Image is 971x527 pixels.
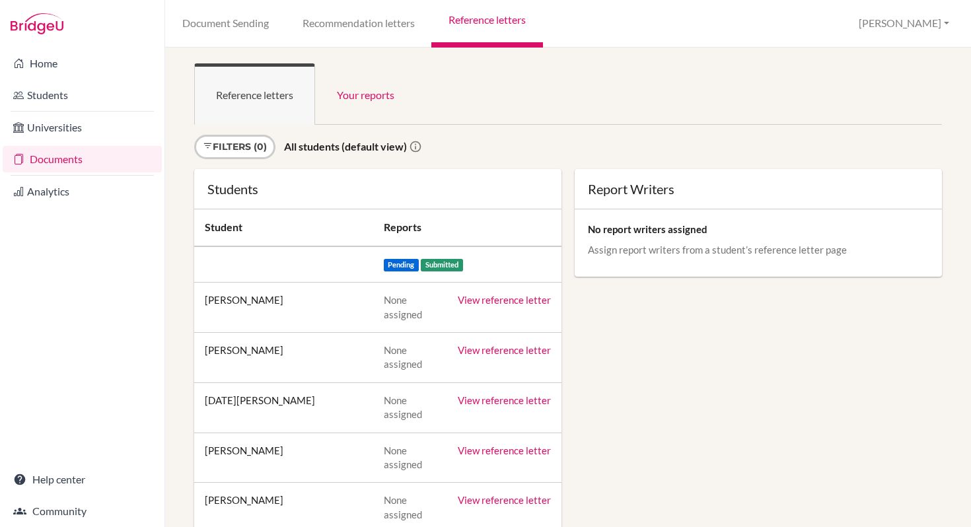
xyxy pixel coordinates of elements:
td: [PERSON_NAME] [194,283,373,333]
span: None assigned [384,294,422,320]
div: Students [207,182,548,195]
a: View reference letter [458,394,551,406]
span: None assigned [384,444,422,470]
a: Your reports [315,63,416,125]
span: None assigned [384,494,422,520]
a: View reference letter [458,444,551,456]
td: [DATE][PERSON_NAME] [194,382,373,433]
span: None assigned [384,344,422,370]
th: Student [194,209,373,246]
a: Home [3,50,162,77]
a: View reference letter [458,494,551,506]
a: View reference letter [458,294,551,306]
a: Reference letters [194,63,315,125]
a: Filters (0) [194,135,275,159]
th: Reports [373,209,561,246]
a: Documents [3,146,162,172]
a: Community [3,498,162,524]
strong: All students (default view) [284,140,407,153]
a: Universities [3,114,162,141]
a: Help center [3,466,162,493]
div: Report Writers [588,182,929,195]
span: Submitted [421,259,463,271]
img: Bridge-U [11,13,63,34]
span: Pending [384,259,419,271]
td: [PERSON_NAME] [194,332,373,382]
button: [PERSON_NAME] [853,11,955,36]
span: None assigned [384,394,422,420]
p: No report writers assigned [588,223,929,236]
a: View reference letter [458,344,551,356]
p: Assign report writers from a student’s reference letter page [588,243,929,256]
a: Analytics [3,178,162,205]
a: Students [3,82,162,108]
td: [PERSON_NAME] [194,433,373,483]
